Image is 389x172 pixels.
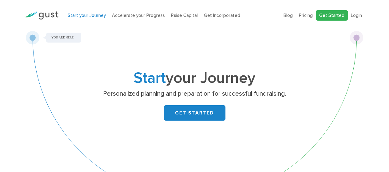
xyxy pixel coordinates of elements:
a: Blog [284,13,293,18]
a: GET STARTED [164,105,225,121]
a: Login [351,13,362,18]
p: Personalized planning and preparation for successful fundraising. [75,90,314,98]
a: Get Incorporated [204,13,240,18]
img: Gust Logo [24,11,58,20]
a: Raise Capital [171,13,198,18]
a: Pricing [299,13,313,18]
a: Accelerate your Progress [112,13,165,18]
a: Get Started [316,10,348,21]
h1: your Journey [73,71,316,85]
a: Start your Journey [68,13,106,18]
span: Start [134,69,166,87]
